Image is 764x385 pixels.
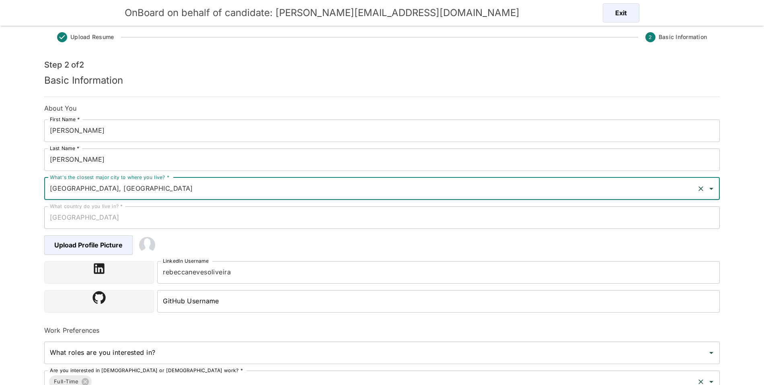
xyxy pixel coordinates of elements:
[706,183,717,194] button: Open
[44,74,607,87] h5: Basic Information
[139,237,155,253] img: 2Q==
[649,34,652,40] text: 2
[603,3,639,23] button: Exit
[695,183,706,194] button: Clear
[50,174,169,181] label: What's the closest major city to where you live? *
[44,103,720,113] h6: About You
[50,145,79,152] label: Last Name *
[706,347,717,358] button: Open
[163,257,209,264] label: LinkedIn Username
[50,203,123,210] label: What country do you live in? *
[44,58,607,71] h6: Step 2 of 2
[44,325,720,335] h6: Work Preferences
[50,367,243,374] label: Are you interested in [DEMOGRAPHIC_DATA] or [DEMOGRAPHIC_DATA] work? *
[50,116,80,123] label: First Name *
[659,33,707,41] span: Basic Information
[70,33,114,41] span: Upload Resume
[44,235,133,255] span: Upload Profile Picture
[125,6,520,19] h5: OnBoard on behalf of candidate: [PERSON_NAME][EMAIL_ADDRESS][DOMAIN_NAME]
